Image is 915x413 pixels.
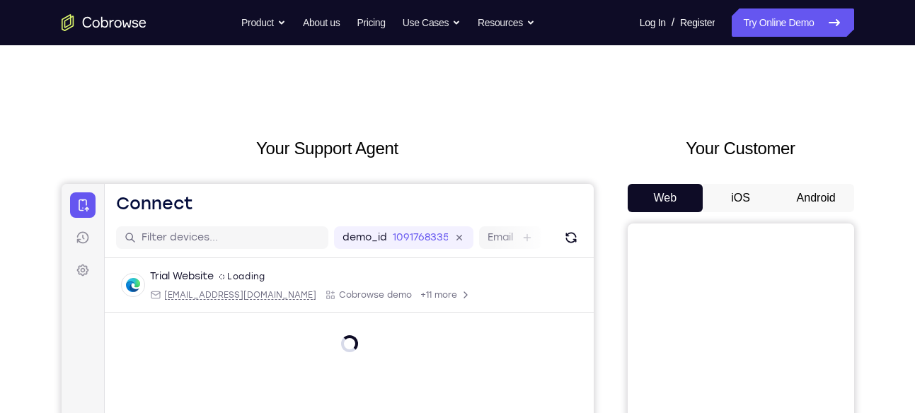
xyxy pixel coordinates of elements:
div: App [263,105,350,117]
button: Resources [478,8,535,37]
button: Refresh [498,42,521,65]
a: About us [303,8,340,37]
a: Go to the home page [62,14,146,31]
span: Cobrowse demo [277,105,350,117]
div: Loading [158,87,204,98]
h2: Your Support Agent [62,136,594,161]
button: Web [628,184,703,212]
a: Connect [8,8,34,34]
a: Log In [640,8,666,37]
a: Try Online Demo [732,8,853,37]
button: Android [778,184,854,212]
label: Email [426,47,451,61]
button: Use Cases [403,8,461,37]
div: Open device details [43,74,532,129]
button: Product [241,8,286,37]
h2: Your Customer [628,136,854,161]
span: / [672,14,674,31]
a: Register [680,8,715,37]
button: iOS [703,184,778,212]
a: Pricing [357,8,385,37]
a: Settings [8,74,34,99]
h1: Connect [54,8,132,31]
span: +11 more [359,105,396,117]
label: demo_id [281,47,326,61]
input: Filter devices... [80,47,258,61]
div: Trial Website [88,86,152,100]
span: web@example.com [103,105,255,117]
div: Email [88,105,255,117]
a: Sessions [8,41,34,66]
